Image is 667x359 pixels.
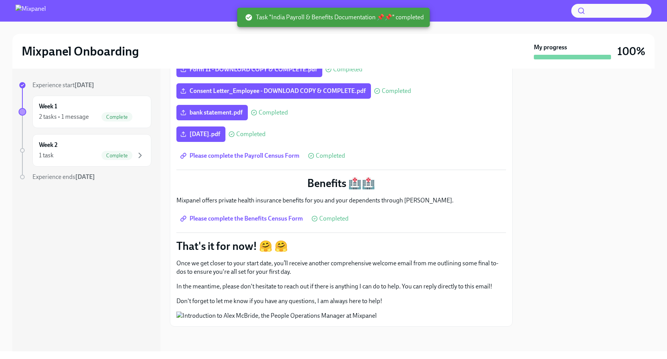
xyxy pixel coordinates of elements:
span: Complete [102,153,132,158]
strong: [DATE] [74,81,94,89]
span: Experience ends [32,173,95,180]
span: Completed [259,110,288,116]
img: Mixpanel [15,5,46,17]
h3: 100% [617,44,645,58]
a: Week 21 taskComplete [19,134,151,167]
span: bank statement.pdf [182,109,242,116]
span: Completed [333,66,362,72]
span: Completed [319,216,349,222]
span: Form 11 - DOWNLOAD COPY & COMPLETE.pdf [182,66,317,73]
span: Task "India Payroll & Benefits Documentation 📌📌" completed [245,13,424,22]
p: In the meantime, please don't hesitate to reach out if there is anything I can do to help. You ca... [176,282,506,291]
p: Mixpanel offers private health insurance benefits for you and your dependents through [PERSON_NAME]. [176,196,506,205]
strong: My progress [534,43,567,52]
button: Zoom image [176,312,506,320]
a: Please complete the Benefits Census Form [176,211,308,226]
span: Please complete the Payroll Census Form [182,152,300,160]
p: Benefits 🏥🏥 [176,176,506,190]
label: Consent Letter_Employee - DOWNLOAD COPY & COMPLETE.pdf [176,83,371,99]
p: That's it for now! 🤗 🤗 [176,239,506,253]
div: 2 tasks • 1 message [39,113,89,121]
label: [DATE].pdf [176,126,225,142]
span: Completed [236,131,266,137]
span: [DATE].pdf [182,130,220,138]
label: Form 11 - DOWNLOAD COPY & COMPLETE.pdf [176,62,322,77]
p: Once we get closer to your start date, you’ll receive another comprehensive welcome email from me... [176,259,506,276]
h6: Week 1 [39,102,57,111]
span: Experience start [32,81,94,89]
span: Please complete the Benefits Census Form [182,215,303,222]
a: Please complete the Payroll Census Form [176,148,305,163]
span: Completed [316,153,345,159]
h6: Week 2 [39,141,58,149]
span: Consent Letter_Employee - DOWNLOAD COPY & COMPLETE.pdf [182,87,366,95]
span: Complete [102,114,132,120]
a: Experience start[DATE] [19,81,151,89]
h2: Mixpanel Onboarding [22,44,139,59]
span: Completed [382,88,411,94]
strong: [DATE] [75,173,95,180]
p: Don't forget to let me know if you have any questions, I am always here to help! [176,297,506,305]
a: Week 12 tasks • 1 messageComplete [19,96,151,128]
label: bank statement.pdf [176,105,248,120]
div: 1 task [39,151,54,160]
